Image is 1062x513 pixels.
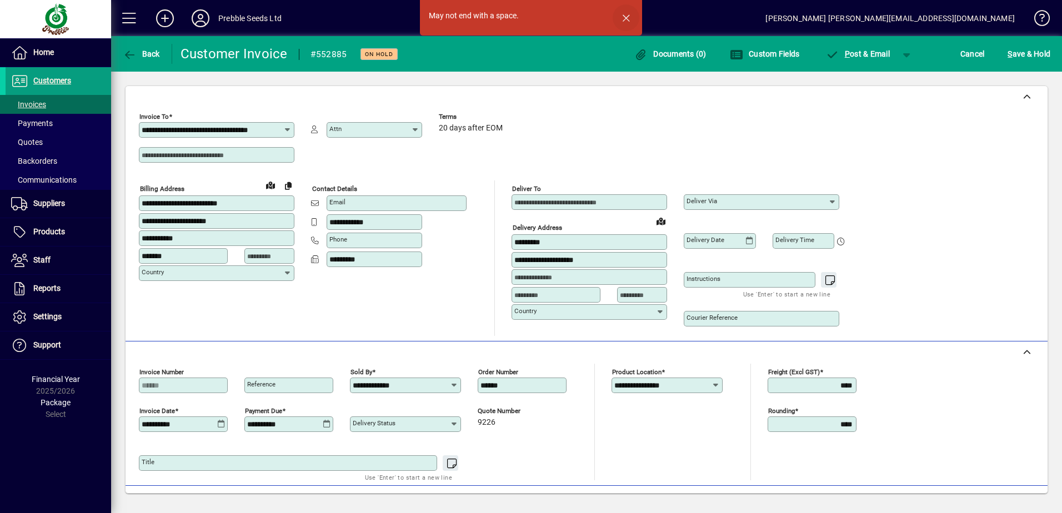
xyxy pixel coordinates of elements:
[218,9,282,27] div: Prebble Seeds Ltd
[329,125,342,133] mat-label: Attn
[11,175,77,184] span: Communications
[666,492,723,510] span: Product History
[6,247,111,274] a: Staff
[353,419,395,427] mat-label: Delivery status
[765,9,1015,27] div: [PERSON_NAME] [PERSON_NAME][EMAIL_ADDRESS][DOMAIN_NAME]
[958,44,988,64] button: Cancel
[6,95,111,114] a: Invoices
[33,199,65,208] span: Suppliers
[820,44,895,64] button: Post & Email
[11,100,46,109] span: Invoices
[478,418,495,427] span: 9226
[33,255,51,264] span: Staff
[33,312,62,321] span: Settings
[279,177,297,194] button: Copy to Delivery address
[652,212,670,230] a: View on map
[33,76,71,85] span: Customers
[687,197,717,205] mat-label: Deliver via
[687,314,738,321] mat-label: Courier Reference
[439,124,503,133] span: 20 days after EOM
[478,368,518,376] mat-label: Order number
[365,471,452,484] mat-hint: Use 'Enter' to start a new line
[743,288,830,300] mat-hint: Use 'Enter' to start a new line
[139,113,169,120] mat-label: Invoice To
[33,48,54,57] span: Home
[1008,49,1012,58] span: S
[6,152,111,170] a: Backorders
[6,331,111,359] a: Support
[634,49,707,58] span: Documents (0)
[329,235,347,243] mat-label: Phone
[33,340,61,349] span: Support
[662,491,727,511] button: Product History
[478,408,544,415] span: Quote number
[1026,2,1048,38] a: Knowledge Base
[139,368,184,376] mat-label: Invoice number
[183,8,218,28] button: Profile
[6,39,111,67] a: Home
[329,198,345,206] mat-label: Email
[687,275,720,283] mat-label: Instructions
[6,303,111,331] a: Settings
[960,45,985,63] span: Cancel
[6,133,111,152] a: Quotes
[123,49,160,58] span: Back
[310,46,347,63] div: #552885
[845,49,850,58] span: P
[727,44,803,64] button: Custom Fields
[730,49,800,58] span: Custom Fields
[111,44,172,64] app-page-header-button: Back
[350,368,372,376] mat-label: Sold by
[365,51,393,58] span: On hold
[768,407,795,415] mat-label: Rounding
[11,119,53,128] span: Payments
[1008,45,1050,63] span: ave & Hold
[6,114,111,133] a: Payments
[966,491,1023,511] button: Product
[33,227,65,236] span: Products
[6,275,111,303] a: Reports
[632,44,709,64] button: Documents (0)
[687,236,724,244] mat-label: Delivery date
[142,458,154,466] mat-label: Title
[147,8,183,28] button: Add
[245,407,282,415] mat-label: Payment due
[247,380,275,388] mat-label: Reference
[120,44,163,64] button: Back
[439,113,505,120] span: Terms
[32,375,80,384] span: Financial Year
[514,307,537,315] mat-label: Country
[768,368,820,376] mat-label: Freight (excl GST)
[142,268,164,276] mat-label: Country
[262,176,279,194] a: View on map
[181,45,288,63] div: Customer Invoice
[6,218,111,246] a: Products
[6,170,111,189] a: Communications
[775,236,814,244] mat-label: Delivery time
[139,407,175,415] mat-label: Invoice date
[512,185,541,193] mat-label: Deliver To
[1005,44,1053,64] button: Save & Hold
[33,284,61,293] span: Reports
[6,190,111,218] a: Suppliers
[825,49,890,58] span: ost & Email
[41,398,71,407] span: Package
[972,492,1017,510] span: Product
[11,157,57,165] span: Backorders
[11,138,43,147] span: Quotes
[612,368,662,376] mat-label: Product location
